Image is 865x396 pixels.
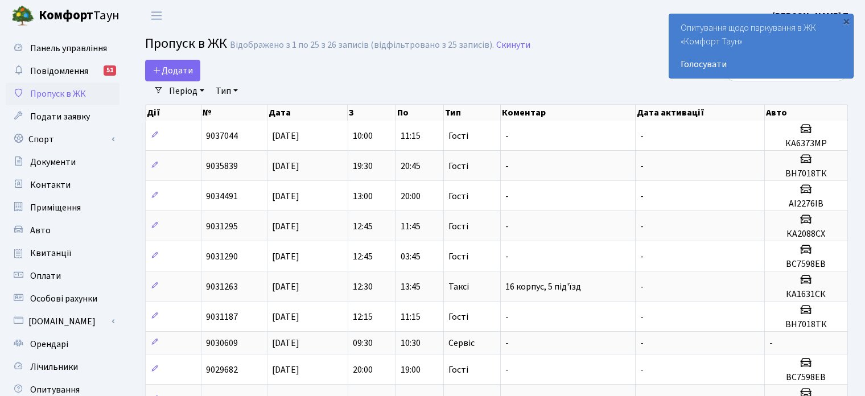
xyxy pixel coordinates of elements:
span: 9034491 [206,190,238,203]
span: 16 корпус, 5 під'їзд [505,280,581,293]
span: Додати [153,64,193,77]
a: Особові рахунки [6,287,120,310]
a: Спорт [6,128,120,151]
span: - [505,364,509,376]
span: Таксі [448,282,469,291]
a: Документи [6,151,120,174]
a: Пропуск в ЖК [6,82,120,105]
span: 09:30 [353,337,373,349]
span: 9031187 [206,311,238,323]
span: Особові рахунки [30,292,97,305]
span: Сервіс [448,339,475,348]
span: - [640,364,644,376]
span: - [640,220,644,233]
h5: ВН7018ТК [769,319,843,330]
a: Контакти [6,174,120,196]
a: Орендарі [6,333,120,356]
a: Приміщення [6,196,120,219]
span: Авто [30,224,51,237]
span: Оплати [30,270,61,282]
span: - [505,250,509,263]
b: Комфорт [39,6,93,24]
span: - [640,130,644,142]
th: Коментар [501,105,636,121]
span: 12:15 [353,311,373,323]
span: [DATE] [272,130,299,142]
span: [DATE] [272,160,299,172]
span: [DATE] [272,190,299,203]
a: Повідомлення51 [6,60,120,82]
span: 9031295 [206,220,238,233]
span: Панель управління [30,42,107,55]
a: Скинути [496,40,530,51]
span: - [505,160,509,172]
a: [DOMAIN_NAME] [6,310,120,333]
span: - [640,160,644,172]
span: 13:45 [401,280,421,293]
span: [DATE] [272,220,299,233]
span: Подати заявку [30,110,90,123]
h5: ВН7018ТК [769,168,843,179]
span: Орендарі [30,338,68,350]
span: Таун [39,6,120,26]
span: Гості [448,365,468,374]
span: 12:30 [353,280,373,293]
h5: КА6373МР [769,138,843,149]
button: Переключити навігацію [142,6,171,25]
span: 20:00 [401,190,421,203]
span: - [640,250,644,263]
span: [DATE] [272,364,299,376]
span: 12:45 [353,250,373,263]
span: - [640,337,644,349]
span: 19:30 [353,160,373,172]
th: Дата [267,105,348,121]
span: Гості [448,312,468,321]
a: Додати [145,60,200,81]
span: Приміщення [30,201,81,214]
th: З [348,105,396,121]
span: 9030609 [206,337,238,349]
span: Опитування [30,383,80,396]
span: Гості [448,131,468,141]
span: Пропуск в ЖК [145,34,227,53]
a: [PERSON_NAME] П. [772,9,851,23]
span: 9031263 [206,280,238,293]
a: Голосувати [681,57,842,71]
span: 03:45 [401,250,421,263]
a: Тип [211,81,242,101]
div: 51 [104,65,116,76]
span: 12:45 [353,220,373,233]
div: Відображено з 1 по 25 з 26 записів (відфільтровано з 25 записів). [230,40,494,51]
span: Гості [448,162,468,171]
span: [DATE] [272,337,299,349]
th: Дії [146,105,201,121]
span: 20:00 [353,364,373,376]
a: Лічильники [6,356,120,378]
span: Повідомлення [30,65,88,77]
span: - [505,311,509,323]
span: [DATE] [272,250,299,263]
span: Гості [448,222,468,231]
div: × [841,15,852,27]
th: № [201,105,267,121]
span: 10:00 [353,130,373,142]
span: 11:15 [401,311,421,323]
a: Панель управління [6,37,120,60]
div: Опитування щодо паркування в ЖК «Комфорт Таун» [669,14,853,78]
th: Тип [444,105,501,121]
th: Авто [765,105,848,121]
h5: КА2088СХ [769,229,843,240]
span: 11:45 [401,220,421,233]
span: 19:00 [401,364,421,376]
th: По [396,105,444,121]
a: Оплати [6,265,120,287]
span: Лічильники [30,361,78,373]
th: Дата активації [636,105,765,121]
img: logo.png [11,5,34,27]
span: 13:00 [353,190,373,203]
span: Гості [448,252,468,261]
span: - [505,190,509,203]
h5: ВС7598ЕВ [769,372,843,383]
a: Подати заявку [6,105,120,128]
span: 10:30 [401,337,421,349]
